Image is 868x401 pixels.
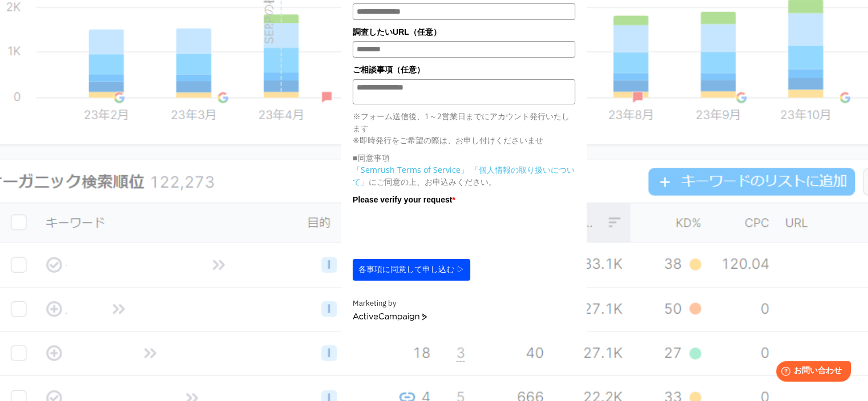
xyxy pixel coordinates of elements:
[353,259,470,281] button: 各事項に同意して申し込む ▷
[353,110,575,146] p: ※フォーム送信後、1～2営業日までにアカウント発行いたします ※即時発行をご希望の際は、お申し付けくださいませ
[353,164,575,188] p: にご同意の上、お申込みください。
[353,26,575,38] label: 調査したいURL（任意）
[353,298,575,310] div: Marketing by
[353,164,469,175] a: 「Semrush Terms of Service」
[353,164,575,187] a: 「個人情報の取り扱いについて」
[353,209,526,253] iframe: reCAPTCHA
[766,357,855,388] iframe: Help widget launcher
[353,152,575,164] p: ■同意事項
[353,63,575,76] label: ご相談事項（任意）
[353,193,575,206] label: Please verify your request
